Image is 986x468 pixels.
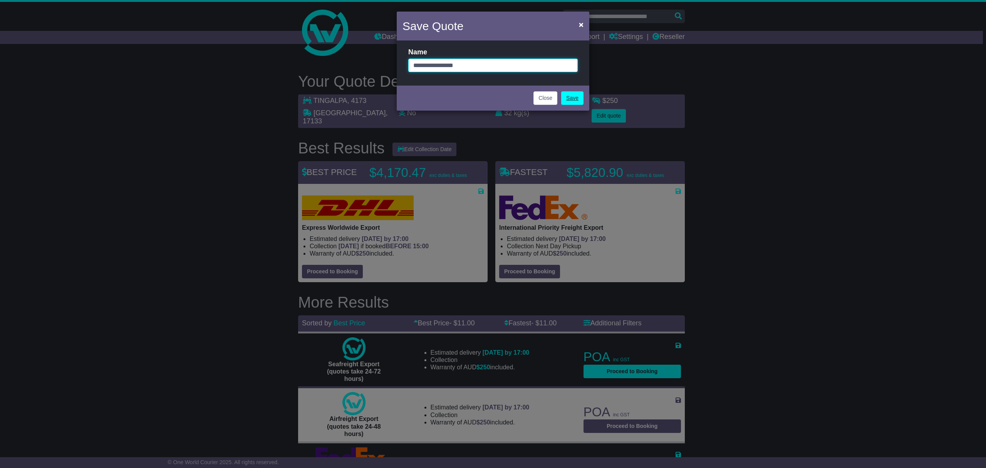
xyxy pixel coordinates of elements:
[408,48,427,57] label: Name
[575,17,587,32] button: Close
[579,20,584,29] span: ×
[533,91,557,105] button: Close
[561,91,584,105] a: Save
[402,17,463,35] h4: Save Quote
